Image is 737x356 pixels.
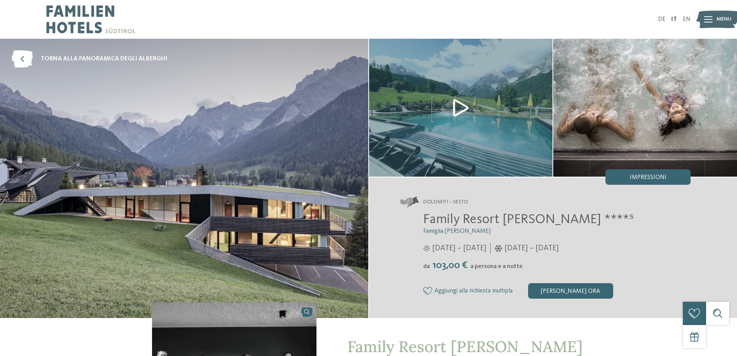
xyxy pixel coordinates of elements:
i: Orari d'apertura estate [423,245,430,252]
span: Dolomiti – Sesto [423,198,468,206]
a: EN [683,16,691,22]
span: a persona e a notte [470,263,523,270]
span: Menu [716,15,732,23]
span: [DATE] – [DATE] [432,243,486,254]
a: IT [671,16,677,22]
a: DE [658,16,665,22]
span: torna alla panoramica degli alberghi [41,55,168,63]
div: [PERSON_NAME] ora [528,283,613,299]
span: Aggiungi alla richiesta multipla [434,288,513,295]
span: 103,00 € [431,260,470,270]
i: Orari d'apertura inverno [494,245,503,252]
span: Impressioni [630,174,667,181]
span: da [423,263,430,270]
img: Il nostro family hotel a Sesto, il vostro rifugio sulle Dolomiti. [369,39,553,177]
span: [DATE] – [DATE] [504,243,559,254]
span: Family Resort [PERSON_NAME] ****ˢ [423,213,634,226]
span: Famiglia [PERSON_NAME] [423,228,491,234]
a: torna alla panoramica degli alberghi [12,50,168,68]
img: Il nostro family hotel a Sesto, il vostro rifugio sulle Dolomiti. [553,39,737,177]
